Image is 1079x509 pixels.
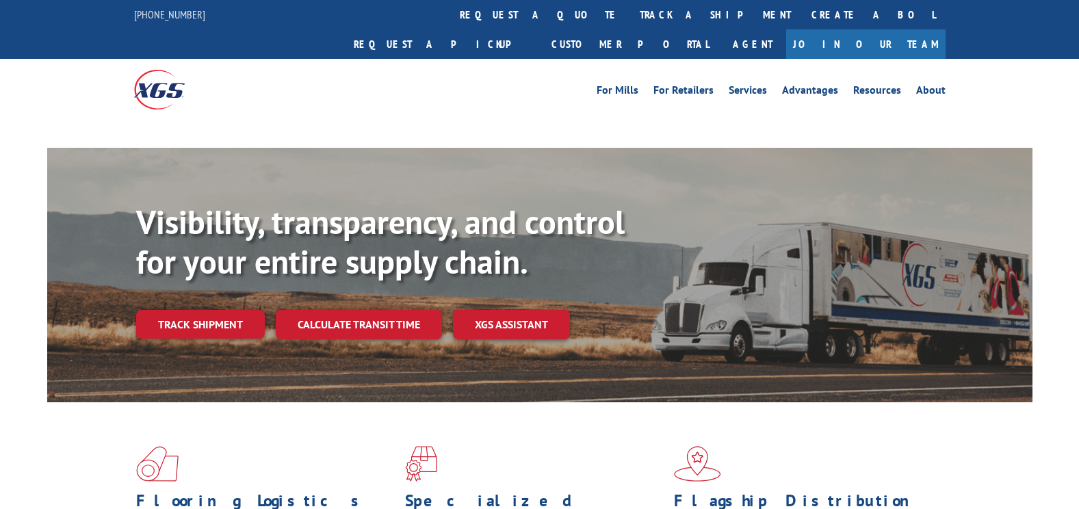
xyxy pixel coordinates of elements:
[653,85,714,100] a: For Retailers
[453,310,570,339] a: XGS ASSISTANT
[674,446,721,482] img: xgs-icon-flagship-distribution-model-red
[405,446,437,482] img: xgs-icon-focused-on-flooring-red
[136,200,625,283] b: Visibility, transparency, and control for your entire supply chain.
[541,29,719,59] a: Customer Portal
[276,310,442,339] a: Calculate transit time
[134,8,205,21] a: [PHONE_NUMBER]
[597,85,638,100] a: For Mills
[729,85,767,100] a: Services
[916,85,946,100] a: About
[343,29,541,59] a: Request a pickup
[853,85,901,100] a: Resources
[136,446,179,482] img: xgs-icon-total-supply-chain-intelligence-red
[786,29,946,59] a: Join Our Team
[136,310,265,339] a: Track shipment
[782,85,838,100] a: Advantages
[719,29,786,59] a: Agent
